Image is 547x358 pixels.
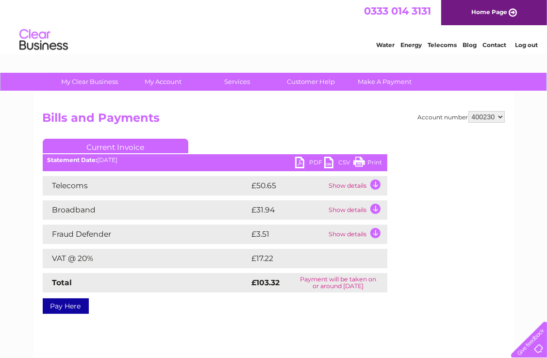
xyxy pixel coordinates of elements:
[515,41,538,49] a: Log out
[289,273,387,293] td: Payment will be taken on or around [DATE]
[324,157,353,171] a: CSV
[197,73,277,91] a: Services
[327,176,387,195] td: Show details
[45,5,503,47] div: Clear Business is a trading name of Verastar Limited (registered in [GEOGRAPHIC_DATA] No. 3667643...
[252,278,280,287] strong: £103.32
[249,200,327,220] td: £31.94
[43,200,249,220] td: Broadband
[43,139,188,153] a: Current Invoice
[376,41,395,49] a: Water
[482,41,506,49] a: Contact
[43,249,249,268] td: VAT @ 20%
[249,176,327,195] td: £50.65
[43,225,249,244] td: Fraud Defender
[19,25,68,55] img: logo.png
[52,278,72,287] strong: Total
[43,298,89,314] a: Pay Here
[123,73,203,91] a: My Account
[43,176,249,195] td: Telecoms
[249,225,327,244] td: £3.51
[43,157,387,163] div: [DATE]
[400,41,422,49] a: Energy
[327,200,387,220] td: Show details
[249,249,366,268] td: £17.22
[353,157,382,171] a: Print
[418,111,505,123] div: Account number
[345,73,425,91] a: Make A Payment
[327,225,387,244] td: Show details
[43,111,505,130] h2: Bills and Payments
[364,5,431,17] a: 0333 014 3131
[48,156,98,163] b: Statement Date:
[295,157,324,171] a: PDF
[271,73,351,91] a: Customer Help
[50,73,130,91] a: My Clear Business
[463,41,477,49] a: Blog
[428,41,457,49] a: Telecoms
